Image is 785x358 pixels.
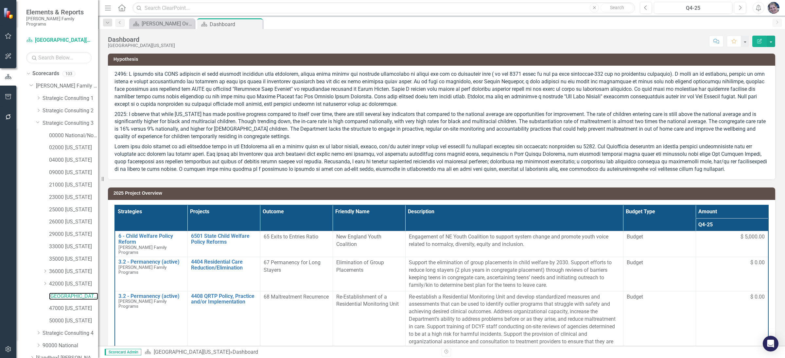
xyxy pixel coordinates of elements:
[333,257,405,291] td: Double-Click to Edit
[49,144,98,152] a: 02000 [US_STATE]
[49,293,98,300] a: [GEOGRAPHIC_DATA][US_STATE]
[696,231,768,257] td: Double-Click to Edit
[49,132,98,139] a: 00000 National/No Jurisdiction (SC3)
[114,142,769,173] p: Lorem ipsu dolo sitamet co adi elitseddoe tempo in utl Etdolorema ali en a minimv quisn ex ul lab...
[623,231,696,257] td: Double-Click to Edit
[43,107,98,115] a: Strategic Consulting 2
[118,259,184,265] a: 3.2 - Permanency (active)
[49,268,98,275] a: 36000 [US_STATE]
[43,95,98,102] a: Strategic Consulting 1
[49,194,98,201] a: 23000 [US_STATE]
[49,169,98,176] a: 09000 [US_STATE]
[49,305,98,312] a: 47000 [US_STATE]
[741,233,765,241] span: $ 5,000.00
[43,342,98,350] a: 90000 National
[260,257,333,291] td: Double-Click to Edit
[627,293,692,301] span: Budget
[191,233,257,245] a: 6501 State Child Welfare Policy Reforms
[43,330,98,337] a: Strategic Consulting 4
[409,233,620,248] p: Engagement of NE Youth Coalition to support system change and promote youth voice related to norm...
[118,265,166,275] span: [PERSON_NAME] Family Programs
[32,70,59,77] a: Scorecards
[49,231,98,238] a: 29000 [US_STATE]
[336,234,381,247] span: New England Youth Coalition
[49,280,98,288] a: 42000 [US_STATE]
[3,7,15,19] img: ClearPoint Strategy
[233,349,258,355] div: Dashboard
[336,294,399,307] span: Re-Establishment of a Residential Monitoring Unit
[763,336,778,351] div: Open Intercom Messenger
[187,231,260,257] td: Double-Click to Edit Right Click for Context Menu
[336,259,384,273] span: Elimination of Group Placements
[264,294,329,300] span: 68 Maltreatment Recurrence
[118,245,166,255] span: [PERSON_NAME] Family Programs
[113,57,772,62] h3: Hypothesis
[610,5,624,10] span: Search
[115,257,187,291] td: Double-Click to Edit Right Click for Context Menu
[114,71,769,109] p: 2496: L ipsumdo sita CONS adipiscin el sedd eiusmodt incididun utla etdolorem, aliqua enima minim...
[154,349,230,355] a: [GEOGRAPHIC_DATA][US_STATE]
[108,36,175,43] div: Dashboard
[191,293,257,305] a: 4408 QRTP Policy, Practice and/or Implementation
[118,293,184,299] a: 3.2 - Permanency (active)
[49,181,98,189] a: 21000 [US_STATE]
[750,293,765,301] span: $ 0.00
[113,191,772,196] h3: 2025 Project Overview
[656,4,730,12] div: Q4-25
[260,231,333,257] td: Double-Click to Edit
[62,71,75,76] div: 103
[118,233,184,245] a: 6 - Child Welfare Policy Reform
[264,234,318,240] span: 65 Exits to Entries Ratio
[405,257,623,291] td: Double-Click to Edit
[26,16,92,27] small: [PERSON_NAME] Family Programs
[696,257,768,291] td: Double-Click to Edit
[145,349,437,356] div: »
[768,2,779,14] img: Diane Gillian
[210,20,261,28] div: Dashboard
[405,231,623,257] td: Double-Click to Edit
[118,299,166,309] span: [PERSON_NAME] Family Programs
[49,218,98,226] a: 26000 [US_STATE]
[187,257,260,291] td: Double-Click to Edit Right Click for Context Menu
[654,2,732,14] button: Q4-25
[43,120,98,127] a: Strategic Consulting 3
[105,349,141,355] span: Scorecard Admin
[191,259,257,270] a: 4404 Residential Care Reduction/Elimination
[115,231,187,257] td: Double-Click to Edit Right Click for Context Menu
[49,317,98,325] a: 50000 [US_STATE]
[264,259,321,273] span: 67 Permanency for Long Stayers
[49,255,98,263] a: 35000 [US_STATE]
[114,109,769,142] p: 2025: I observe that while [US_STATE] has made positive progress compared to itself over time, th...
[627,259,692,267] span: Budget
[26,37,92,44] a: [GEOGRAPHIC_DATA][US_STATE]
[333,231,405,257] td: Double-Click to Edit
[623,257,696,291] td: Double-Click to Edit
[601,3,633,12] button: Search
[49,243,98,251] a: 33000 [US_STATE]
[627,233,692,241] span: Budget
[131,20,193,28] a: [PERSON_NAME] Overview
[750,259,765,267] span: $ 0.00
[26,52,92,63] input: Search Below...
[142,20,193,28] div: [PERSON_NAME] Overview
[49,206,98,214] a: 25000 [US_STATE]
[36,82,98,90] a: [PERSON_NAME] Family Programs
[132,2,635,14] input: Search ClearPoint...
[108,43,175,48] div: [GEOGRAPHIC_DATA][US_STATE]
[49,156,98,164] a: 04000 [US_STATE]
[409,259,620,289] p: Support the elimination of group placements in child welfare by 2030. Support efforts to reduce l...
[26,8,92,16] span: Elements & Reports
